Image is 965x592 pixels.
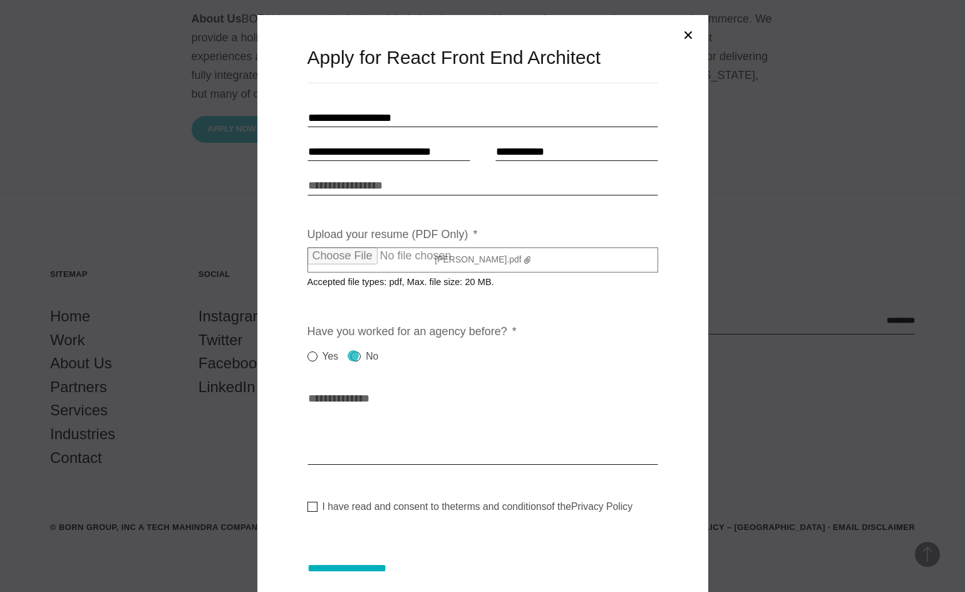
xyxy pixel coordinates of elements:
span: Accepted file types: pdf, Max. file size: 20 MB. [307,267,504,287]
h3: Apply for React Front End Architect [307,45,658,70]
label: No [351,349,378,364]
label: Yes [307,349,339,364]
label: Have you worked for an agency before? [307,325,517,339]
a: terms and conditions [455,501,546,512]
label: [PERSON_NAME].pdf [307,247,658,273]
label: I have read and consent to the of the [307,501,633,513]
a: Privacy Policy [571,501,632,512]
label: Upload your resume (PDF Only) [307,227,478,242]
